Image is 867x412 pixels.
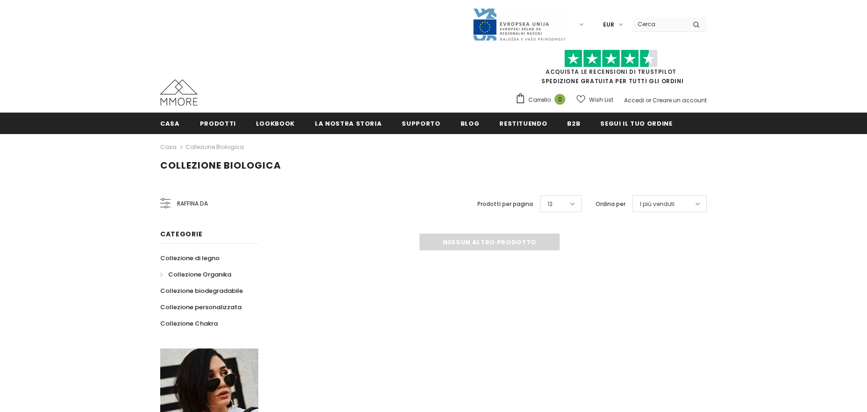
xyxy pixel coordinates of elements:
span: Carrello [528,95,551,105]
span: Collezione Organika [168,270,231,279]
a: Collezione biologica [185,143,244,151]
a: supporto [402,113,440,134]
span: or [646,96,651,104]
a: B2B [567,113,580,134]
span: SPEDIZIONE GRATUITA PER TUTTI GLI ORDINI [515,54,707,85]
a: Blog [461,113,480,134]
span: Collezione personalizzata [160,303,242,312]
span: La nostra storia [315,119,382,128]
span: 12 [547,199,553,209]
a: Restituendo [499,113,547,134]
a: Casa [160,113,180,134]
a: Creare un account [653,96,707,104]
span: Wish List [589,95,613,105]
img: Fidati di Pilot Stars [564,50,658,68]
a: Collezione di legno [160,250,220,266]
span: B2B [567,119,580,128]
a: Casa [160,142,177,153]
span: Prodotti [200,119,236,128]
label: Prodotti per pagina [477,199,533,209]
img: Casi MMORE [160,79,198,106]
a: Collezione biodegradabile [160,283,243,299]
span: Collezione Chakra [160,319,218,328]
input: Search Site [632,17,686,31]
span: Restituendo [499,119,547,128]
span: Collezione di legno [160,254,220,263]
span: EUR [603,20,614,29]
a: Wish List [576,92,613,108]
a: Accedi [624,96,644,104]
span: Raffina da [177,199,208,209]
a: Lookbook [256,113,295,134]
a: La nostra storia [315,113,382,134]
a: Collezione Organika [160,266,231,283]
span: Collezione biologica [160,159,281,172]
a: Segui il tuo ordine [600,113,672,134]
span: Categorie [160,229,202,239]
span: Segui il tuo ordine [600,119,672,128]
img: Javni Razpis [472,7,566,42]
span: Blog [461,119,480,128]
span: Lookbook [256,119,295,128]
span: 0 [554,94,565,105]
a: Collezione Chakra [160,315,218,332]
a: Acquista le recensioni di TrustPilot [546,68,676,76]
label: Ordina per [596,199,625,209]
a: Carrello 0 [515,93,570,107]
span: supporto [402,119,440,128]
span: Collezione biodegradabile [160,286,243,295]
span: I più venduti [640,199,675,209]
span: Casa [160,119,180,128]
a: Javni Razpis [472,20,566,28]
a: Collezione personalizzata [160,299,242,315]
a: Prodotti [200,113,236,134]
